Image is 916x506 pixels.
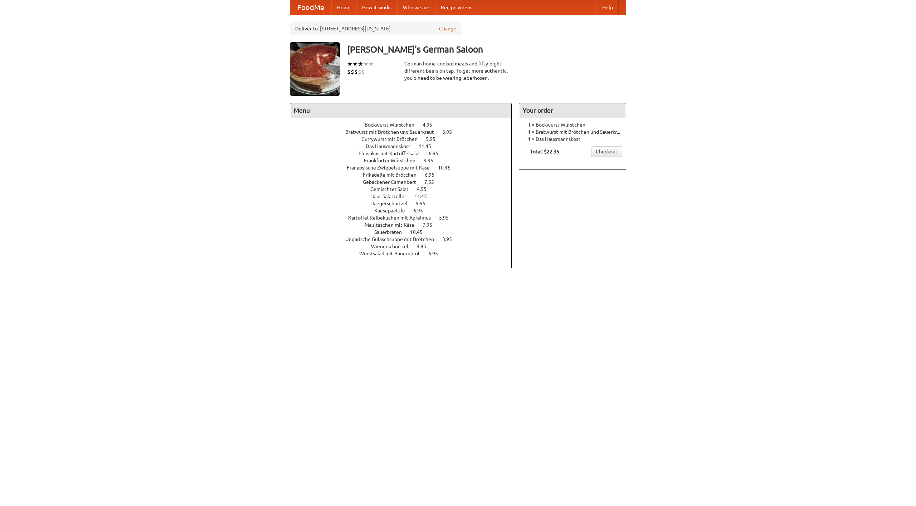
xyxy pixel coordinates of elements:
span: Sauerbraten [374,229,409,235]
b: Total: $22.35 [530,149,559,154]
span: Gemischter Salat [370,186,416,192]
span: 5.95 [442,129,459,135]
a: Gemischter Salat 4.55 [370,186,440,192]
a: Frankfurter Würstchen 9.95 [364,158,447,163]
span: Wurstsalad mit Bauernbrot [359,251,427,256]
img: angular.jpg [290,42,340,96]
a: Jaegerschnitzel 9.95 [371,201,439,206]
a: Frikadelle mit Brötchen 6.95 [363,172,448,178]
a: Gebackener Camenbert 7.55 [363,179,447,185]
a: Currywurst mit Brötchen 5.95 [361,136,449,142]
a: Recipe videos [435,0,478,15]
li: ★ [358,60,363,68]
li: 1 × Bratwurst mit Brötchen und Sauerkraut [523,128,622,136]
span: 10.45 [438,165,458,171]
li: 1 × Bockwurst Würstchen [523,121,622,128]
span: 6.95 [429,151,445,156]
span: Maultaschen mit Käse [365,222,422,228]
a: Ungarische Gulaschsuppe mit Brötchen 3.95 [345,236,465,242]
li: $ [347,68,351,76]
li: $ [351,68,354,76]
li: ★ [352,60,358,68]
a: Home [331,0,356,15]
span: Bratwurst mit Brötchen und Sauerkraut [345,129,441,135]
li: ★ [363,60,369,68]
h3: [PERSON_NAME]'s German Saloon [347,42,626,57]
span: 7.55 [424,179,441,185]
span: Kaesepaetzle [374,208,412,213]
div: Deliver to: [STREET_ADDRESS][US_STATE] [290,22,462,35]
li: $ [358,68,361,76]
span: 5.95 [439,215,456,221]
span: Haus Salatteller [370,193,413,199]
span: Bockwurst Würstchen [365,122,422,128]
span: Fleishkas mit Kartoffelsalat [359,151,428,156]
a: Wienerschnitzel 8.95 [371,244,439,249]
span: 11.45 [419,143,438,149]
a: FoodMe [290,0,331,15]
span: 8.95 [416,244,433,249]
a: Help [596,0,619,15]
span: Französische Zwiebelsuppe mit Käse [347,165,437,171]
span: Gebackener Camenbert [363,179,423,185]
span: Jaegerschnitzel [371,201,415,206]
li: ★ [347,60,352,68]
span: 11.45 [414,193,434,199]
h4: Your order [519,103,626,118]
li: ★ [369,60,374,68]
li: $ [354,68,358,76]
span: 9.95 [416,201,433,206]
a: Fleishkas mit Kartoffelsalat 6.95 [359,151,452,156]
li: 1 × Das Hausmannskost [523,136,622,143]
a: Französische Zwiebelsuppe mit Käse 10.45 [347,165,464,171]
a: Who we are [397,0,435,15]
a: Das Hausmannskost 11.45 [366,143,444,149]
span: 6.95 [425,172,442,178]
span: 3.95 [442,236,459,242]
span: 9.95 [424,158,440,163]
a: Kartoffel Reibekuchen mit Apfelmus 5.95 [348,215,462,221]
span: 4.55 [417,186,434,192]
a: Sauerbraten 10.45 [374,229,436,235]
span: Kartoffel Reibekuchen mit Apfelmus [348,215,438,221]
span: Frankfurter Würstchen [364,158,423,163]
span: 7.95 [423,222,439,228]
a: How it works [356,0,397,15]
a: Bockwurst Würstchen 4.95 [365,122,445,128]
span: Frikadelle mit Brötchen [363,172,424,178]
a: Change [439,25,456,32]
a: Haus Salatteller 11.45 [370,193,440,199]
span: Currywurst mit Brötchen [361,136,425,142]
a: Kaesepaetzle 6.95 [374,208,436,213]
span: Ungarische Gulaschsuppe mit Brötchen [345,236,441,242]
span: Wienerschnitzel [371,244,415,249]
span: Das Hausmannskost [366,143,418,149]
div: German home-cooked meals and fifty-eight different beers on tap. To get more authentic, you'd nee... [404,60,512,82]
span: 4.95 [423,122,439,128]
a: Checkout [591,146,622,157]
span: 6.95 [413,208,430,213]
h4: Menu [290,103,511,118]
span: 5.95 [426,136,443,142]
span: 6.95 [428,251,445,256]
li: $ [361,68,365,76]
a: Wurstsalad mit Bauernbrot 6.95 [359,251,451,256]
a: Maultaschen mit Käse 7.95 [365,222,445,228]
a: Bratwurst mit Brötchen und Sauerkraut 5.95 [345,129,465,135]
span: 10.45 [410,229,430,235]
